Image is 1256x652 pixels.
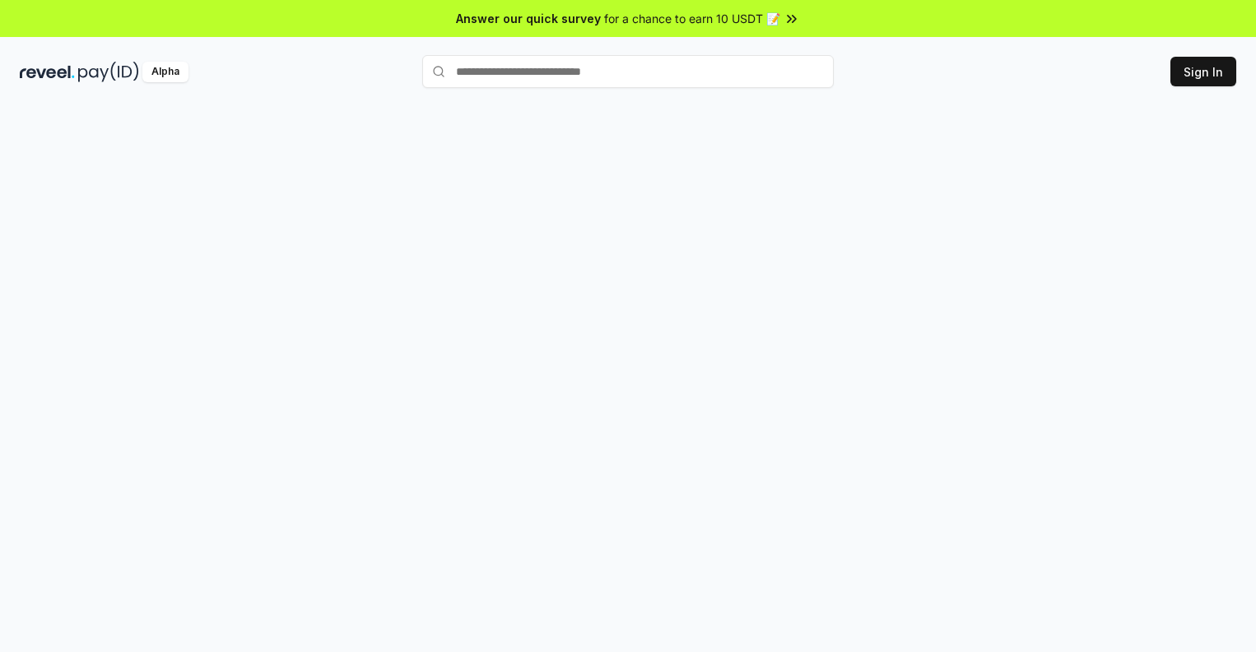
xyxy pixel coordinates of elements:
[604,10,780,27] span: for a chance to earn 10 USDT 📝
[20,62,75,82] img: reveel_dark
[1170,57,1236,86] button: Sign In
[78,62,139,82] img: pay_id
[142,62,188,82] div: Alpha
[456,10,601,27] span: Answer our quick survey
